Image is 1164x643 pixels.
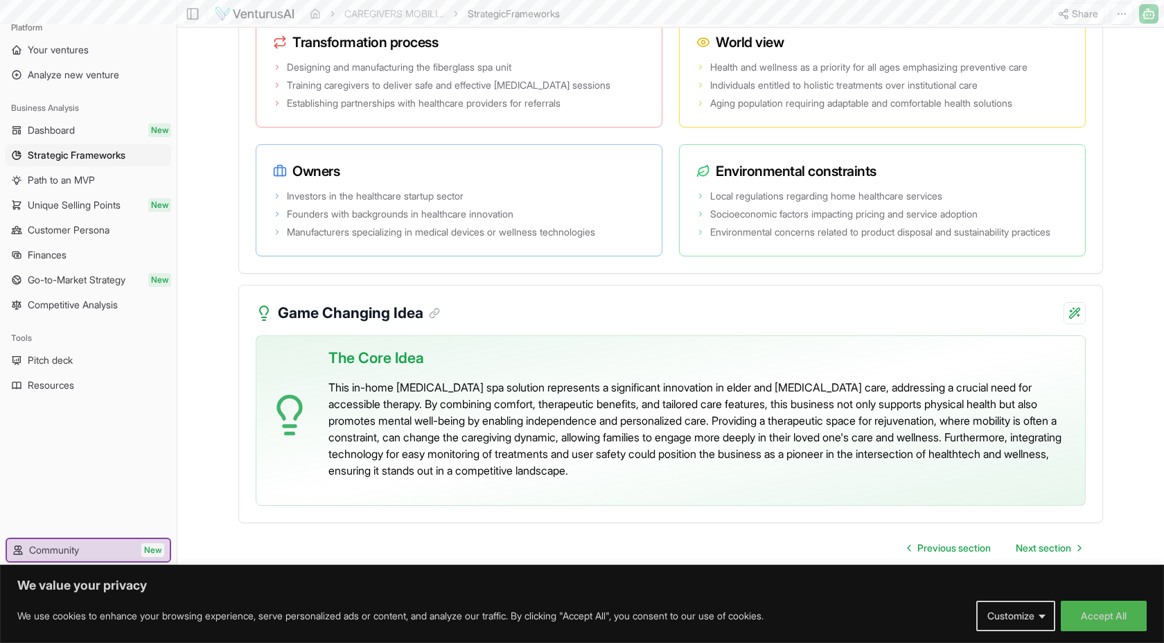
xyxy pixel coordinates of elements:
[28,353,73,367] span: Pitch deck
[273,33,645,52] h3: Transformation process
[28,378,74,392] span: Resources
[29,543,79,557] span: Community
[273,161,645,181] h3: Owners
[6,119,171,141] a: DashboardNew
[28,298,118,312] span: Competitive Analysis
[917,541,991,555] span: Previous section
[6,64,171,86] a: Analyze new venture
[6,17,171,39] div: Platform
[287,189,464,203] span: Investors in the healthcare startup sector
[148,198,171,212] span: New
[17,608,764,624] p: We use cookies to enhance your browsing experience, serve personalized ads or content, and analyz...
[148,273,171,287] span: New
[897,534,1092,562] nav: pagination
[28,223,109,237] span: Customer Persona
[6,144,171,166] a: Strategic Frameworks
[710,96,1012,110] span: Aging population requiring adaptable and comfortable health solutions
[328,379,1074,479] p: This in-home [MEDICAL_DATA] spa solution represents a significant innovation in elder and [MEDICA...
[6,194,171,216] a: Unique Selling PointsNew
[6,349,171,371] a: Pitch deck
[287,60,511,74] span: Designing and manufacturing the fiberglass spa unit
[287,207,513,221] span: Founders with backgrounds in healthcare innovation
[710,225,1050,239] span: Environmental concerns related to product disposal and sustainability practices
[28,248,67,262] span: Finances
[28,173,95,187] span: Path to an MVP
[287,78,610,92] span: Training caregivers to deliver safe and effective [MEDICAL_DATA] sessions
[17,577,1147,594] p: We value your privacy
[28,273,125,287] span: Go-to-Market Strategy
[696,161,1068,181] h3: Environmental constraints
[6,219,171,241] a: Customer Persona
[710,78,978,92] span: Individuals entitled to holistic treatments over institutional care
[1061,601,1147,631] button: Accept All
[710,207,978,221] span: Socioeconomic factors impacting pricing and service adoption
[6,327,171,349] div: Tools
[141,543,164,557] span: New
[278,302,440,324] h3: Game Changing Idea
[328,347,424,369] span: The Core Idea
[710,60,1028,74] span: Health and wellness as a priority for all ages emphasizing preventive care
[287,96,561,110] span: Establishing partnerships with healthcare providers for referrals
[1016,541,1071,555] span: Next section
[28,148,125,162] span: Strategic Frameworks
[976,601,1055,631] button: Customize
[28,123,75,137] span: Dashboard
[1005,534,1092,562] a: Go to next page
[696,33,1068,52] h3: World view
[6,169,171,191] a: Path to an MVP
[28,198,121,212] span: Unique Selling Points
[148,123,171,137] span: New
[6,244,171,266] a: Finances
[28,68,119,82] span: Analyze new venture
[710,189,942,203] span: Local regulations regarding home healthcare services
[897,534,1002,562] a: Go to previous page
[6,97,171,119] div: Business Analysis
[6,294,171,316] a: Competitive Analysis
[6,269,171,291] a: Go-to-Market StrategyNew
[6,374,171,396] a: Resources
[28,43,89,57] span: Your ventures
[287,225,595,239] span: Manufacturers specializing in medical devices or wellness technologies
[7,539,170,561] a: CommunityNew
[6,39,171,61] a: Your ventures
